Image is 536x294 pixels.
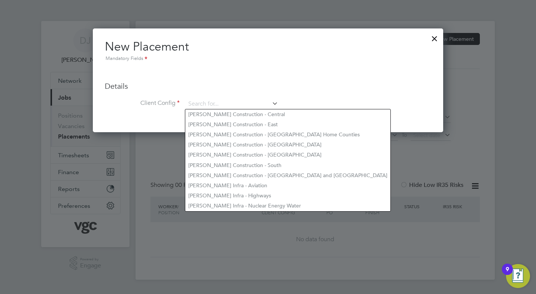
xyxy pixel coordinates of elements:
li: [PERSON_NAME] Infra - Nuclear Energy Water [185,201,390,211]
li: [PERSON_NAME] Infra - Aviation [185,181,390,191]
h3: Details [105,81,431,91]
input: Search for... [186,98,278,110]
div: 9 [506,269,509,279]
button: Open Resource Center, 9 new notifications [506,264,530,288]
div: Mandatory Fields [105,55,431,63]
h2: New Placement [105,39,431,63]
label: Client Config [105,99,180,107]
li: [PERSON_NAME] Construction - [GEOGRAPHIC_DATA] and [GEOGRAPHIC_DATA] [185,170,390,181]
li: [PERSON_NAME] Construction - [GEOGRAPHIC_DATA] [185,150,390,160]
li: [PERSON_NAME] Construction - East [185,119,390,130]
li: [PERSON_NAME] Construction - [GEOGRAPHIC_DATA] Home Counties [185,130,390,140]
li: [PERSON_NAME] Construction - Central [185,109,390,119]
li: [PERSON_NAME] Infra - Highways [185,191,390,201]
li: [PERSON_NAME] Construction - South [185,160,390,170]
li: [PERSON_NAME] Construction - [GEOGRAPHIC_DATA] [185,140,390,150]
